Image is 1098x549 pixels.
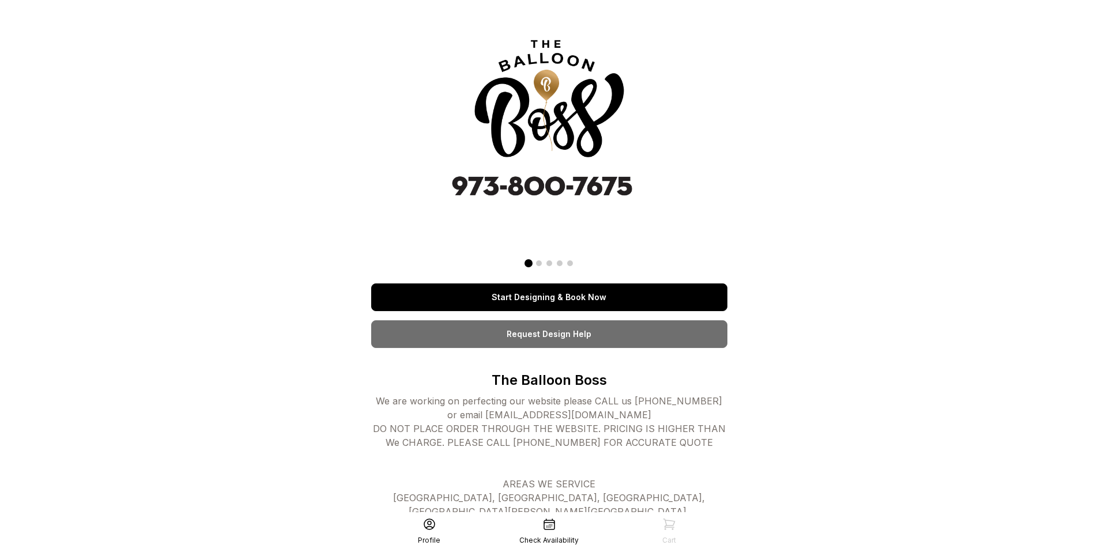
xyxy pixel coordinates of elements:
p: The Balloon Boss [371,371,727,389]
div: Cart [662,536,676,545]
a: Request Design Help [371,320,727,348]
div: Check Availability [519,536,579,545]
a: Start Designing & Book Now [371,283,727,311]
div: Profile [418,536,440,545]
